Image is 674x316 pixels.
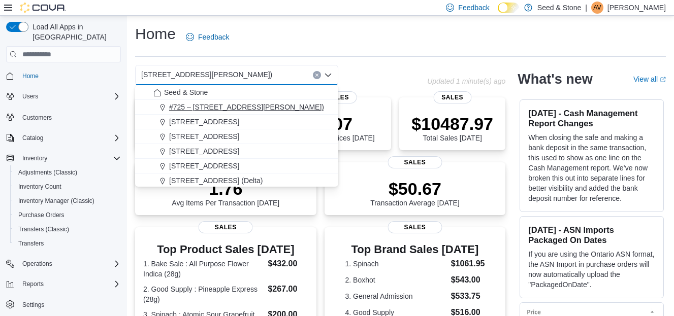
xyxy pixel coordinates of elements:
a: Customers [18,112,56,124]
button: Transfers (Classic) [10,222,125,236]
h3: Top Brand Sales [DATE] [345,243,485,256]
button: [STREET_ADDRESS] [135,115,338,129]
span: Inventory [22,154,47,162]
dd: $543.00 [451,274,485,286]
div: Total Sales [DATE] [411,114,493,142]
span: Seed & Stone [164,87,208,97]
span: Customers [22,114,52,122]
span: Dark Mode [498,13,498,14]
button: Adjustments (Classic) [10,165,125,180]
button: [STREET_ADDRESS] [135,144,338,159]
span: Sales [433,91,471,103]
a: Inventory Count [14,181,66,193]
a: Purchase Orders [14,209,69,221]
span: Inventory Manager (Classic) [18,197,94,205]
dd: $533.75 [451,290,485,302]
p: Seed & Stone [537,2,581,14]
p: If you are using the Ontario ASN format, the ASN Import in purchase orders will now automatically... [528,249,655,290]
span: [STREET_ADDRESS] (Delta) [169,175,263,186]
span: Sales [199,221,253,233]
span: AV [593,2,601,14]
button: Seed & Stone [135,85,338,100]
span: Sales [388,221,442,233]
span: Adjustments (Classic) [14,166,121,179]
h2: What's new [518,71,592,87]
span: Inventory [18,152,121,164]
a: Feedback [182,27,233,47]
span: Operations [22,260,52,268]
button: Transfers [10,236,125,251]
a: Settings [18,299,48,311]
p: $50.67 [370,179,460,199]
button: Reports [2,277,125,291]
span: Home [18,69,121,82]
button: Inventory [2,151,125,165]
dd: $1061.95 [451,258,485,270]
span: Users [18,90,121,102]
a: Inventory Manager (Classic) [14,195,99,207]
dt: 2. Good Supply : Pineapple Express (28g) [143,284,264,304]
span: Inventory Count [14,181,121,193]
svg: External link [660,77,666,83]
span: Feedback [198,32,229,42]
button: Clear input [313,71,321,79]
a: Transfers [14,237,48,250]
span: Purchase Orders [18,211,65,219]
span: Transfers [18,239,44,248]
button: Inventory Count [10,180,125,194]
p: Updated 1 minute(s) ago [427,77,505,85]
div: Transaction Average [DATE] [370,179,460,207]
button: Inventory Manager (Classic) [10,194,125,208]
button: [STREET_ADDRESS] [135,129,338,144]
h1: Home [135,24,176,44]
dt: 3. General Admission [345,291,446,301]
span: Settings [18,298,121,311]
span: Settings [22,301,44,309]
input: Dark Mode [498,3,519,13]
span: [STREET_ADDRESS] [169,117,239,127]
a: Adjustments (Classic) [14,166,81,179]
dt: 2. Boxhot [345,275,446,285]
span: Transfers (Classic) [14,223,121,235]
span: [STREET_ADDRESS][PERSON_NAME]) [141,68,272,81]
button: #725 – [STREET_ADDRESS][PERSON_NAME]) [135,100,338,115]
p: [PERSON_NAME] [607,2,666,14]
div: Angela Van Groen [591,2,603,14]
span: Transfers [14,237,121,250]
span: Inventory Count [18,183,61,191]
h3: Top Product Sales [DATE] [143,243,308,256]
span: Home [22,72,39,80]
dt: 1. Spinach [345,259,446,269]
button: Customers [2,110,125,124]
button: [STREET_ADDRESS] [135,159,338,173]
span: Inventory Manager (Classic) [14,195,121,207]
button: Close list of options [324,71,332,79]
button: Home [2,68,125,83]
button: Purchase Orders [10,208,125,222]
p: 1.76 [172,179,279,199]
p: | [585,2,587,14]
button: Inventory [18,152,51,164]
div: Choose from the following options [135,85,338,232]
span: Users [22,92,38,100]
a: Transfers (Classic) [14,223,73,235]
button: Catalog [18,132,47,144]
p: When closing the safe and making a bank deposit in the same transaction, this used to show as one... [528,132,655,203]
span: [STREET_ADDRESS] [169,146,239,156]
button: Settings [2,297,125,312]
span: Catalog [22,134,43,142]
div: Avg Items Per Transaction [DATE] [172,179,279,207]
dd: $432.00 [268,258,308,270]
p: $10487.97 [411,114,493,134]
span: #725 – [STREET_ADDRESS][PERSON_NAME]) [169,102,324,112]
span: Catalog [18,132,121,144]
button: Reports [18,278,48,290]
button: [STREET_ADDRESS] (Delta) [135,173,338,188]
span: Feedback [458,3,489,13]
span: Transfers (Classic) [18,225,69,233]
span: Reports [22,280,44,288]
img: Cova [20,3,66,13]
span: Reports [18,278,121,290]
h3: [DATE] - ASN Imports Packaged On Dates [528,225,655,245]
button: Users [18,90,42,102]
